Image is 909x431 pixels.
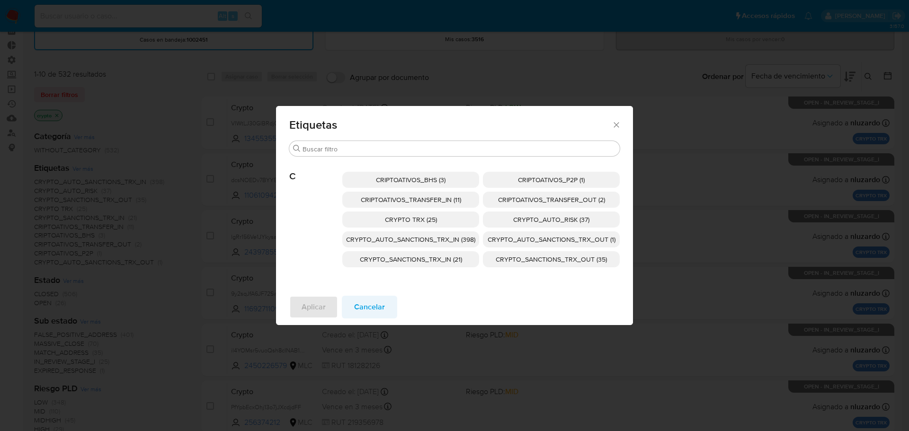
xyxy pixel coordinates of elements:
button: Buscar [293,145,301,152]
button: Cerrar [612,120,620,129]
span: CRYPTO TRX (25) [385,215,437,224]
span: Etiquetas [289,119,612,131]
div: CRIPTOATIVOS_TRANSFER_OUT (2) [483,192,620,208]
button: Cancelar [342,296,397,318]
div: CRYPTO TRX (25) [342,211,479,228]
div: CRIPTOATIVOS_P2P (1) [483,172,620,188]
span: CRYPTO_SANCTIONS_TRX_OUT (35) [496,255,607,264]
div: CRIPTOATIVOS_TRANSFER_IN (11) [342,192,479,208]
div: CRYPTO_AUTO_RISK (37) [483,211,620,228]
span: CRYPTO_AUTO_RISK (37) [513,215,589,224]
input: Buscar filtro [303,145,616,153]
div: CRYPTO_SANCTIONS_TRX_OUT (35) [483,251,620,267]
span: C [289,157,342,182]
span: Cancelar [354,297,385,317]
div: CRYPTO_AUTO_SANCTIONS_TRX_IN (398) [342,231,479,247]
span: CRIPTOATIVOS_TRANSFER_OUT (2) [498,195,605,204]
span: CRIPTOATIVOS_BHS (3) [376,175,446,185]
span: CRIPTOATIVOS_TRANSFER_IN (11) [361,195,461,204]
div: CRYPTO_AUTO_SANCTIONS_TRX_OUT (1) [483,231,620,247]
span: CRIPTOATIVOS_P2P (1) [518,175,585,185]
span: CRYPTO_AUTO_SANCTIONS_TRX_OUT (1) [488,235,615,244]
div: CRIPTOATIVOS_BHS (3) [342,172,479,188]
span: CRYPTO_SANCTIONS_TRX_IN (21) [360,255,462,264]
div: CRYPTO_SANCTIONS_TRX_IN (21) [342,251,479,267]
span: CRYPTO_AUTO_SANCTIONS_TRX_IN (398) [346,235,475,244]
